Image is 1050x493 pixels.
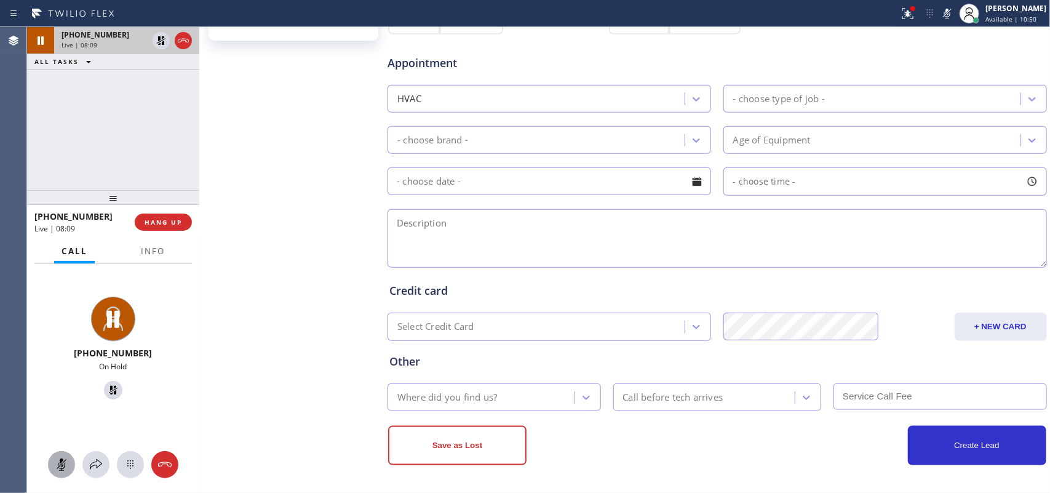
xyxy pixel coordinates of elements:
button: Call [54,239,95,263]
button: Create Lead [908,426,1046,465]
div: Where did you find us? [397,390,497,404]
span: Live | 08:09 [34,223,75,234]
span: [PHONE_NUMBER] [62,30,129,40]
button: ALL TASKS [27,54,103,69]
input: Service Call Fee [833,383,1047,410]
button: + NEW CARD [955,313,1047,341]
span: Info [141,246,165,257]
span: [PHONE_NUMBER] [34,210,113,222]
span: Available | 10:50 [985,15,1036,23]
button: Mute [48,451,75,478]
button: Unhold Customer [104,381,122,399]
span: HANG UP [145,218,182,226]
button: Hang up [151,451,178,478]
div: Age of Equipment [733,133,811,147]
input: - choose date - [388,167,711,195]
div: HVAC [397,92,422,106]
div: - choose type of job - [733,92,825,106]
span: Appointment [388,55,606,71]
button: Hang up [175,32,192,49]
button: Mute [939,5,956,22]
div: - choose brand - [397,133,468,147]
button: Save as Lost [388,426,527,465]
span: Live | 08:09 [62,41,97,49]
button: Unhold Customer [153,32,170,49]
div: Other [389,353,1045,370]
button: Info [133,239,172,263]
span: ALL TASKS [34,57,79,66]
div: Select Credit Card [397,320,474,334]
button: Open directory [82,451,109,478]
div: Call before tech arrives [623,390,723,404]
span: Call [62,246,87,257]
span: [PHONE_NUMBER] [74,347,153,359]
button: HANG UP [135,214,192,231]
div: [PERSON_NAME] [985,3,1046,14]
span: On Hold [100,361,127,372]
button: Open dialpad [117,451,144,478]
div: Credit card [389,283,1045,299]
span: - choose time - [733,175,796,187]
